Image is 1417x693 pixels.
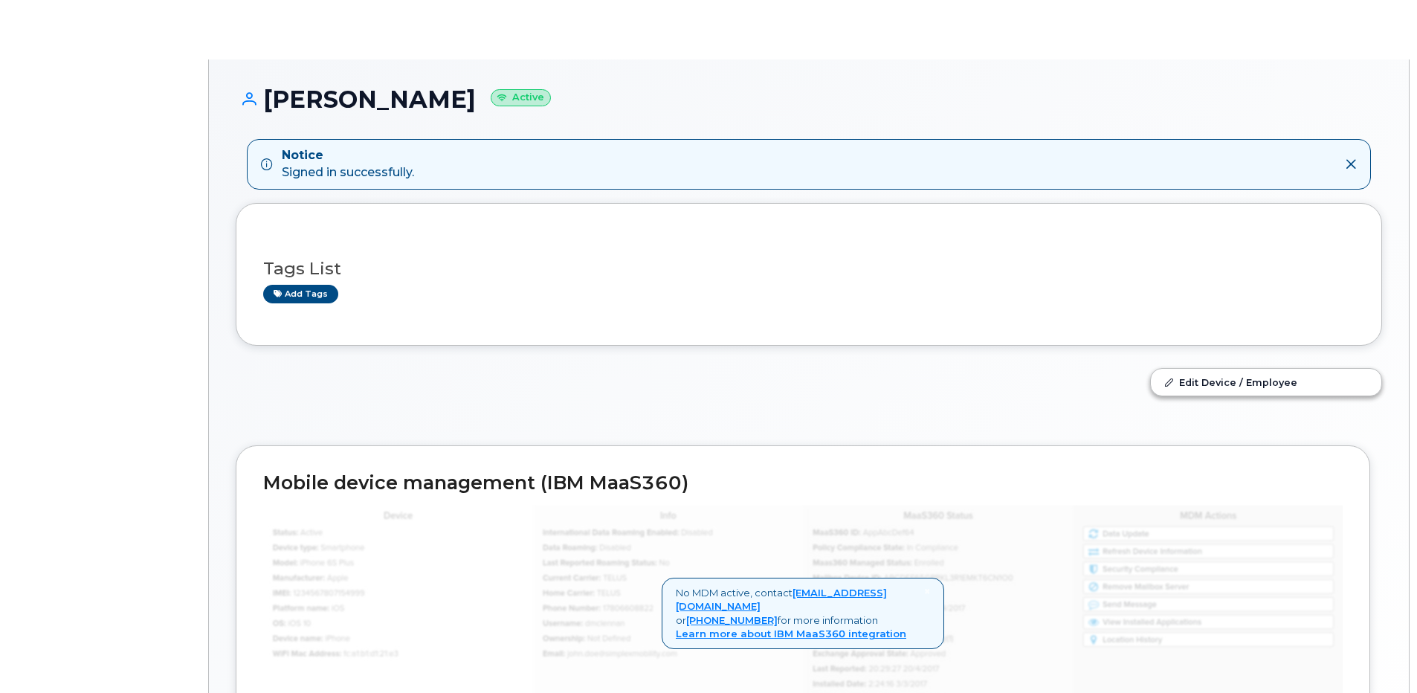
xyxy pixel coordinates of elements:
[686,614,778,626] a: [PHONE_NUMBER]
[263,285,338,303] a: Add tags
[491,89,551,106] small: Active
[263,473,1343,494] h2: Mobile device management (IBM MaaS360)
[282,147,414,181] div: Signed in successfully.
[924,586,930,597] a: Close
[236,86,1382,112] h1: [PERSON_NAME]
[924,584,930,598] span: ×
[282,147,414,164] strong: Notice
[676,628,906,639] a: Learn more about IBM MaaS360 integration
[263,260,1355,278] h3: Tags List
[1151,369,1381,396] a: Edit Device / Employee
[662,578,944,649] div: No MDM active, contact or for more information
